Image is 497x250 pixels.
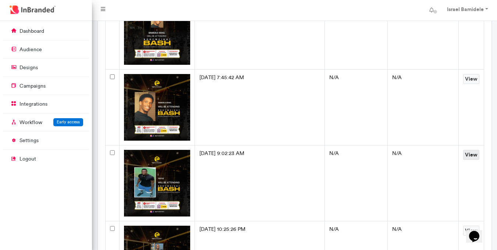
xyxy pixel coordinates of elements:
[387,70,458,145] td: N/A
[19,64,38,71] p: designs
[463,226,479,236] a: View
[3,24,89,38] a: dashboard
[19,155,36,163] p: logout
[463,150,479,160] a: View
[324,70,387,145] td: N/A
[463,74,479,84] a: View
[124,150,191,216] img: a75cc263-5a0f-491b-95e8-739a03023a06.png
[3,115,89,129] a: WorkflowEarly access
[19,46,42,53] p: audience
[440,3,494,18] a: Israel Bamidele
[195,145,324,221] td: [DATE] 9:02:23 AM
[3,133,89,147] a: settings
[3,97,89,111] a: integrations
[3,60,89,74] a: designs
[19,28,44,35] p: dashboard
[447,6,484,13] strong: Israel Bamidele
[19,82,46,90] p: campaigns
[19,119,42,126] p: Workflow
[57,119,80,124] span: Early access
[3,42,89,56] a: audience
[19,137,39,144] p: settings
[466,221,490,243] iframe: chat widget
[324,145,387,221] td: N/A
[3,79,89,93] a: campaigns
[19,101,47,108] p: integrations
[195,70,324,145] td: [DATE] 7:45:42 AM
[8,4,57,16] img: InBranded Logo
[124,74,191,141] img: 0e320b87-2d6e-4435-8ea3-fc51635930e3.png
[387,145,458,221] td: N/A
